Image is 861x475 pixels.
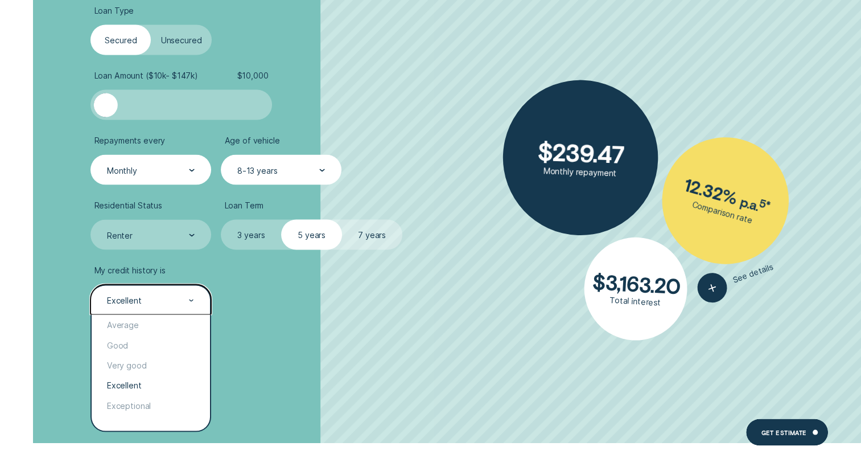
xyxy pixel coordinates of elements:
span: Loan Term [225,200,264,211]
span: Residential Status [94,200,162,211]
span: Repayments every [94,136,166,146]
span: See details [732,262,775,285]
div: Very good [92,355,209,375]
div: Excellent [92,376,209,396]
label: Unsecured [151,25,211,55]
label: 5 years [281,220,341,250]
span: Loan Type [94,6,134,16]
a: Get Estimate [746,419,828,447]
label: 7 years [342,220,402,250]
div: Excellent [107,296,142,306]
span: Loan Amount ( $10k - $147k ) [94,71,198,81]
span: My credit history is [94,265,166,276]
div: Good [92,335,209,355]
div: Exceptional [92,396,209,416]
div: Renter [107,231,133,241]
div: 8-13 years [237,166,278,176]
span: Age of vehicle [225,136,280,146]
div: Monthly [107,166,137,176]
label: Secured [90,25,151,55]
span: $ 10,000 [237,71,268,81]
label: 3 years [221,220,281,250]
div: Average [92,315,209,335]
button: See details [694,253,777,307]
